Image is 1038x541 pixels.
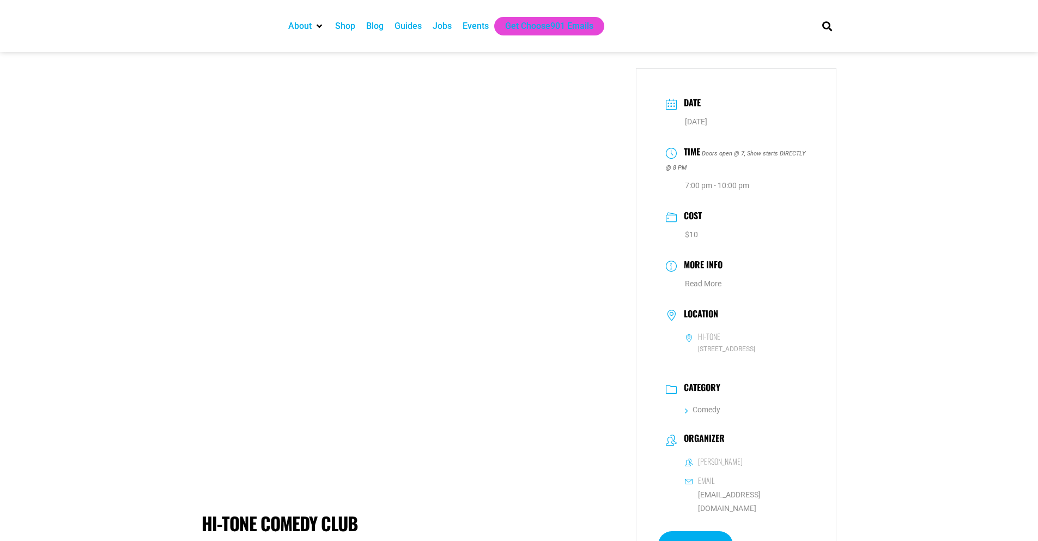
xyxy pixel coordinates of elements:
h3: Organizer [678,433,725,446]
dd: $10 [666,228,807,242]
div: About [283,17,330,35]
a: Events [463,20,489,33]
a: Shop [335,20,355,33]
a: Comedy [685,405,720,414]
h3: Time [678,145,700,161]
a: Read More [685,279,721,288]
a: Get Choose901 Emails [505,20,593,33]
h3: Date [678,96,701,112]
div: Search [818,17,836,35]
span: [DATE] [685,117,707,126]
h1: Hi-Tone Comedy Club [202,513,620,534]
i: Doors open @ 7, Show starts DIRECTLY @ 8 PM [666,150,805,171]
img: Collage of a Comedy Club event at Hi-Tone featuring audience members laughing and enjoying perfor... [202,68,620,486]
a: Blog [366,20,384,33]
h3: Location [678,309,718,322]
h6: Email [698,476,714,485]
h6: [PERSON_NAME] [698,456,743,466]
abbr: 7:00 pm - 10:00 pm [685,181,749,190]
h3: Cost [678,209,702,225]
a: [EMAIL_ADDRESS][DOMAIN_NAME] [685,488,807,515]
a: Jobs [433,20,452,33]
span: [STREET_ADDRESS] [685,344,807,354]
nav: Main nav [283,17,804,35]
a: Guides [394,20,422,33]
h6: Hi-Tone [698,332,720,341]
a: About [288,20,312,33]
h3: Category [678,382,720,395]
h3: More Info [678,258,723,274]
